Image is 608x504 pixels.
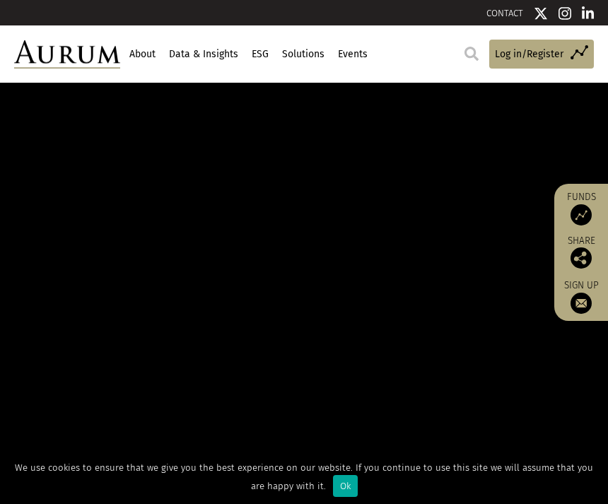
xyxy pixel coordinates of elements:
[571,293,592,314] img: Sign up to our newsletter
[127,42,157,66] a: About
[571,204,592,225] img: Access Funds
[495,47,563,62] span: Log in/Register
[561,236,601,269] div: Share
[336,42,369,66] a: Events
[14,40,120,69] img: Aurum
[280,42,326,66] a: Solutions
[250,42,270,66] a: ESG
[333,475,358,497] div: Ok
[561,279,601,314] a: Sign up
[582,6,595,20] img: Linkedin icon
[167,42,240,66] a: Data & Insights
[486,8,523,18] a: CONTACT
[561,191,601,225] a: Funds
[559,6,571,20] img: Instagram icon
[534,6,548,20] img: Twitter icon
[571,247,592,269] img: Share this post
[489,40,594,69] a: Log in/Register
[464,47,479,61] img: search.svg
